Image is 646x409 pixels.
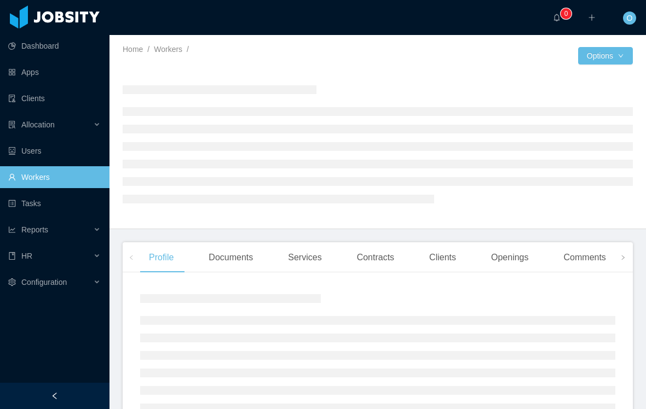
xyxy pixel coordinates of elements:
div: Profile [140,242,182,273]
span: HR [21,252,32,260]
a: icon: profileTasks [8,192,101,214]
i: icon: bell [553,14,561,21]
div: Openings [482,242,538,273]
span: / [147,45,149,54]
a: icon: pie-chartDashboard [8,35,101,57]
div: Documents [200,242,262,273]
a: Workers [154,45,182,54]
a: icon: robotUsers [8,140,101,162]
div: Comments [555,242,615,273]
span: Reports [21,225,48,234]
span: O [627,11,633,25]
span: / [187,45,189,54]
button: Optionsicon: down [578,47,633,65]
i: icon: setting [8,278,16,286]
div: Clients [420,242,465,273]
div: Contracts [348,242,403,273]
i: icon: line-chart [8,226,16,233]
div: Services [279,242,330,273]
a: Home [123,45,143,54]
i: icon: book [8,252,16,260]
i: icon: left [129,255,134,260]
a: icon: appstoreApps [8,61,101,83]
a: icon: auditClients [8,87,101,109]
span: Configuration [21,278,67,287]
i: icon: right [620,255,626,260]
span: Allocation [21,120,55,129]
i: icon: solution [8,121,16,128]
a: icon: userWorkers [8,166,101,188]
i: icon: plus [588,14,596,21]
sup: 0 [561,8,572,19]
